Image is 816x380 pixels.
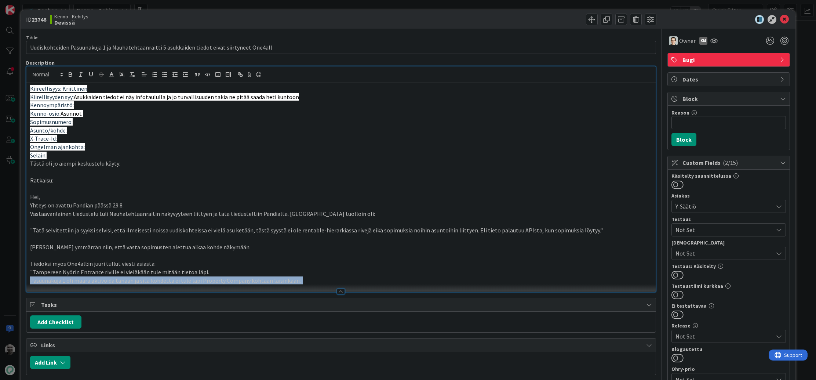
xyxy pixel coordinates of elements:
span: Owner [679,36,696,45]
span: Asukkaiden tiedot ei näy infotaululla ja jo turvallisuuden takia ne pitää saada heti kuntoon [74,93,299,101]
p: Pasuunakuja 1 oli määrä aktivoida tänään ja sitä kohdetta ei tule läpi Property Company kohtaan l... [30,276,652,285]
span: Sopimusnumero: [30,118,73,126]
span: Kiirellisyyden syy: [30,93,74,101]
div: Testaus [671,217,786,222]
p: "Tampereen Nyörin Entrance riville ei vieläkään tule mitään tietoa läpi. [30,268,652,276]
span: ( 2/15 ) [723,159,738,166]
b: 23746 [32,16,46,23]
p: Ratkaisu: [30,176,652,185]
span: Support [15,1,33,10]
input: type card name here... [26,41,656,54]
span: Not Set [675,332,773,341]
span: Kenno-osio: [30,110,61,117]
span: Block [682,94,776,103]
span: Not Set [675,225,773,234]
div: Ei testattavaa [671,303,786,308]
label: Title [26,34,38,41]
div: Ohry-prio [671,366,786,372]
p: Tiedoksi myös One4all:in juuri tullut viesti asiasta: [30,260,652,268]
div: Käsitelty suunnittelussa [671,173,786,178]
span: Description [26,59,55,66]
div: KM [699,37,707,45]
p: Yhteys on avattu Pandian päässä 29.8. [30,201,652,210]
span: Links [41,341,643,350]
span: Not Set [675,249,773,258]
span: Tasks [41,300,643,309]
div: Testaus: Käsitelty [671,264,786,269]
span: ID [26,15,46,24]
div: Testaustiimi kurkkaa [671,283,786,289]
button: Block [671,133,696,146]
span: Bugi [682,55,776,64]
p: [PERSON_NAME] ymmärrän niin, että vasta sopimusten alettua alkaa kohde näkymään [30,243,652,251]
button: Add Link [30,356,70,369]
img: TT [669,36,678,45]
div: Release [671,323,786,328]
span: Kenno - Kehitys [54,14,88,19]
span: Kiireellisyys: Kriittinen [30,85,87,92]
b: Devissä [54,19,88,25]
div: [DEMOGRAPHIC_DATA] [671,240,786,245]
label: Reason [671,109,689,116]
span: Y-Säätiö [675,202,773,211]
span: Dates [682,75,776,84]
button: Add Checklist [30,315,81,329]
span: Ongelman ajankohta: [30,143,85,151]
span: Asunnot [61,110,82,117]
p: Hei, [30,193,652,201]
span: Custom Fields [682,158,776,167]
span: Asunto/kohde: [30,127,67,134]
div: Asiakas [671,193,786,198]
div: Blogautettu [671,347,786,352]
p: Vastaavanlainen tiedustelu tuli Nauhatehtaanraitin näkyvyyteen liittyen ja tätä tiedusteltiin Pan... [30,210,652,218]
p: Tästä oli jo aiempi keskustelu käyty: [30,159,652,168]
span: Selain: [30,152,47,159]
p: "Tätä selvitettiin ja syyksi selvisi, että ilmeisesti noissa uudiskohteissa ei vielä asu ketään, ... [30,226,652,235]
span: X-Trace-Id: [30,135,57,142]
span: Kennoympäristö: [30,101,74,109]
